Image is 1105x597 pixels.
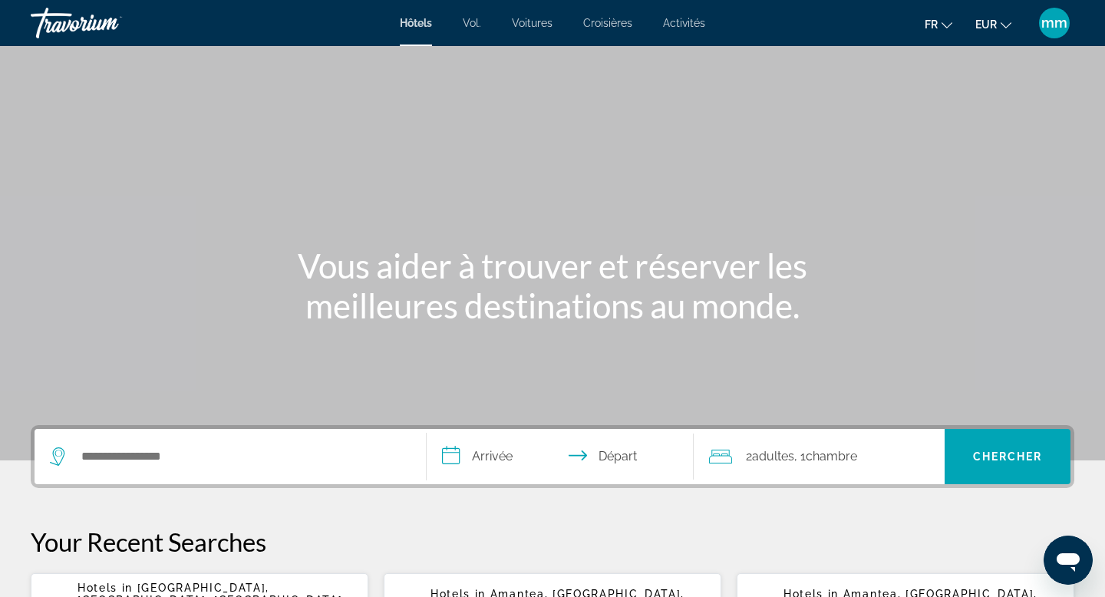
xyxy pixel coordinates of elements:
p: Your Recent Searches [31,526,1074,557]
a: Activités [663,17,705,29]
button: Travelers: 2 adults, 0 children [694,429,945,484]
button: Menu utilisateur [1034,7,1074,39]
span: Adultes [752,449,794,463]
span: Chercher [973,450,1043,463]
font: fr [925,18,938,31]
a: Vol. [463,17,481,29]
a: Hôtels [400,17,432,29]
iframe: Bouton de lancement de la fenêtre de messagerie [1044,536,1093,585]
span: Hotels in [78,582,133,594]
font: mm [1041,15,1067,31]
button: Changer de langue [925,13,952,35]
button: Select check in and out date [427,429,694,484]
span: Chambre [806,449,857,463]
h1: Vous aider à trouver et réserver les meilleures destinations au monde. [265,246,840,325]
span: 2 [746,446,794,467]
span: , 1 [794,446,857,467]
font: EUR [975,18,997,31]
a: Travorium [31,3,184,43]
a: Voitures [512,17,552,29]
div: Search widget [35,429,1070,484]
a: Croisières [583,17,632,29]
input: Search hotel destination [80,445,403,468]
button: Changer de devise [975,13,1011,35]
button: Search [945,429,1070,484]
